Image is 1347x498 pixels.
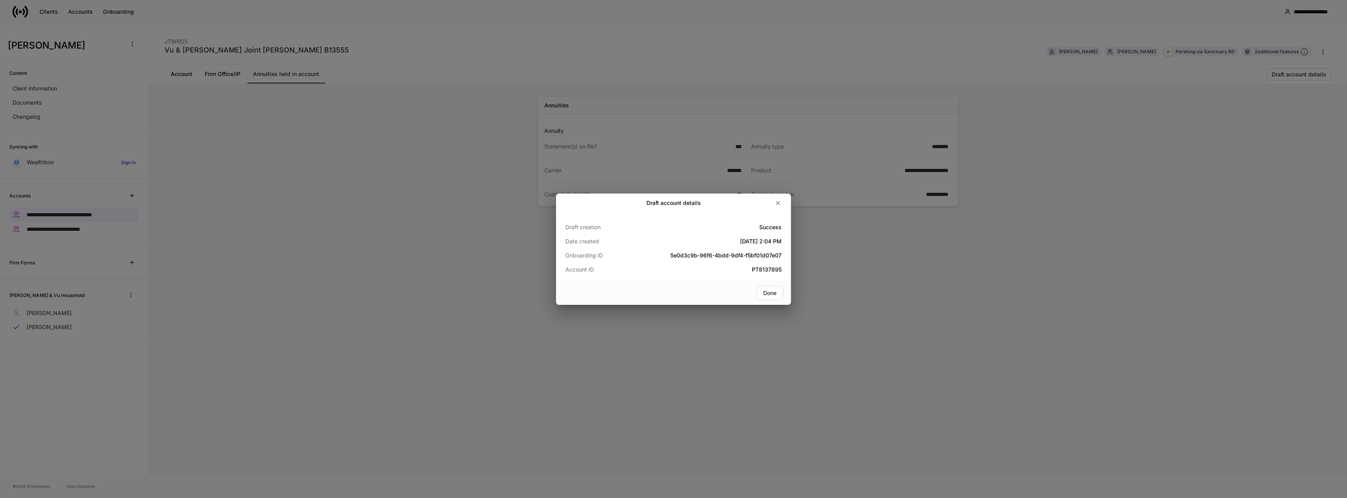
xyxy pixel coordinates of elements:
h5: Success [637,223,782,231]
p: Draft creation [565,223,637,231]
h2: Draft account details [646,199,701,207]
p: Date created [565,237,637,245]
button: Done [757,286,783,300]
h5: 5e0d3c9b-96f6-4bdd-9df4-f5bf01d07e07 [637,252,782,259]
div: Done [763,290,776,296]
p: Onboarding ID [565,252,637,259]
h5: [DATE] 2:04 PM [637,237,782,245]
p: Account ID [565,266,637,273]
h5: PT8137895 [637,266,782,273]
